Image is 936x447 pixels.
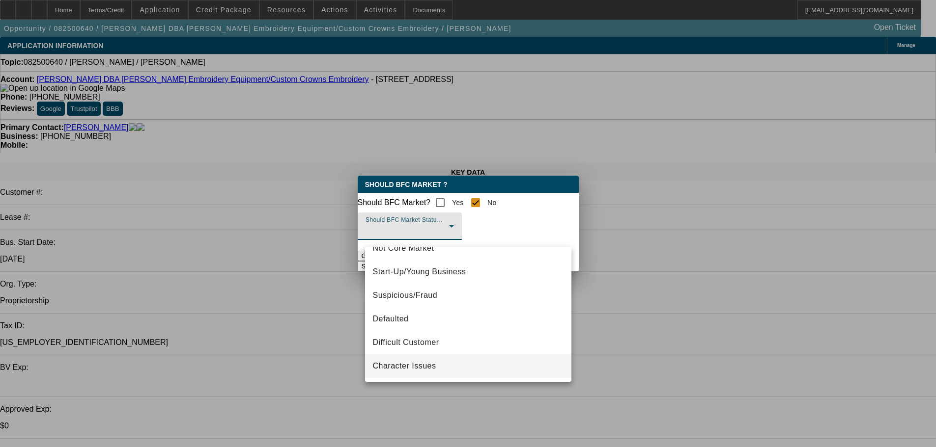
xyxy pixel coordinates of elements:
[373,360,436,372] span: Character Issues
[373,289,438,301] span: Suspicious/Fraud
[373,242,434,254] span: Not Core Market
[373,337,439,348] span: Difficult Customer
[373,313,409,325] span: Defaulted
[373,266,466,278] span: Start-Up/Young Business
